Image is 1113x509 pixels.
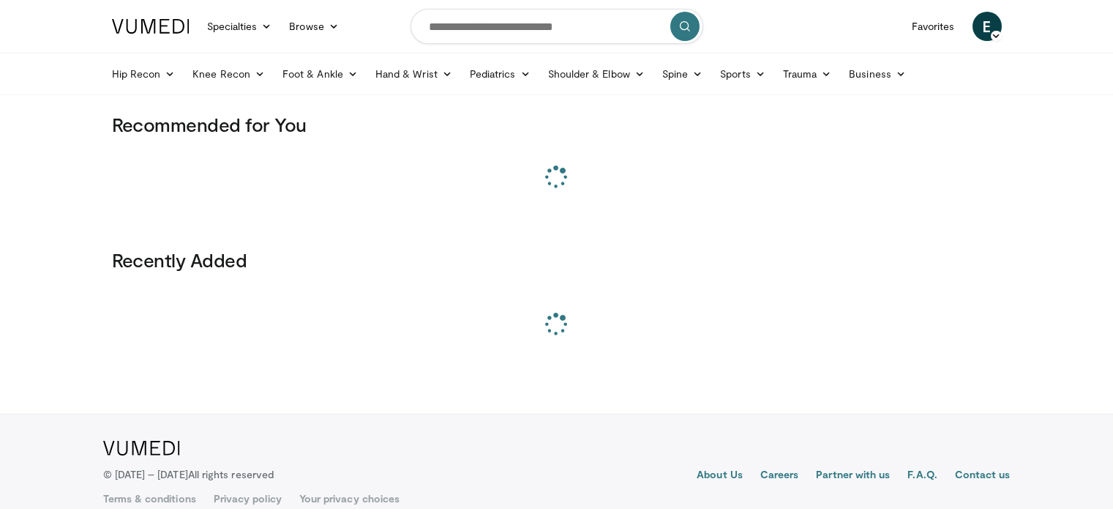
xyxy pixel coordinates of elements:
input: Search topics, interventions [411,9,703,44]
a: Business [840,59,915,89]
h3: Recently Added [112,248,1002,272]
a: Knee Recon [184,59,274,89]
a: Spine [653,59,711,89]
a: About Us [697,467,743,485]
a: E [973,12,1002,41]
a: Careers [760,467,799,485]
a: Pediatrics [461,59,539,89]
a: Hand & Wrist [367,59,461,89]
a: Partner with us [816,467,890,485]
a: Privacy policy [214,491,282,506]
a: Foot & Ankle [274,59,367,89]
a: F.A.Q. [907,467,937,485]
a: Your privacy choices [299,491,400,506]
a: Shoulder & Elbow [539,59,653,89]
a: Terms & conditions [103,491,196,506]
a: Trauma [774,59,841,89]
a: Hip Recon [103,59,184,89]
a: Browse [280,12,348,41]
img: VuMedi Logo [103,441,180,456]
p: © [DATE] – [DATE] [103,467,274,482]
a: Sports [711,59,774,89]
h3: Recommended for You [112,113,1002,136]
span: All rights reserved [188,468,274,480]
a: Specialties [198,12,281,41]
a: Contact us [955,467,1011,485]
img: VuMedi Logo [112,19,190,34]
a: Favorites [903,12,964,41]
